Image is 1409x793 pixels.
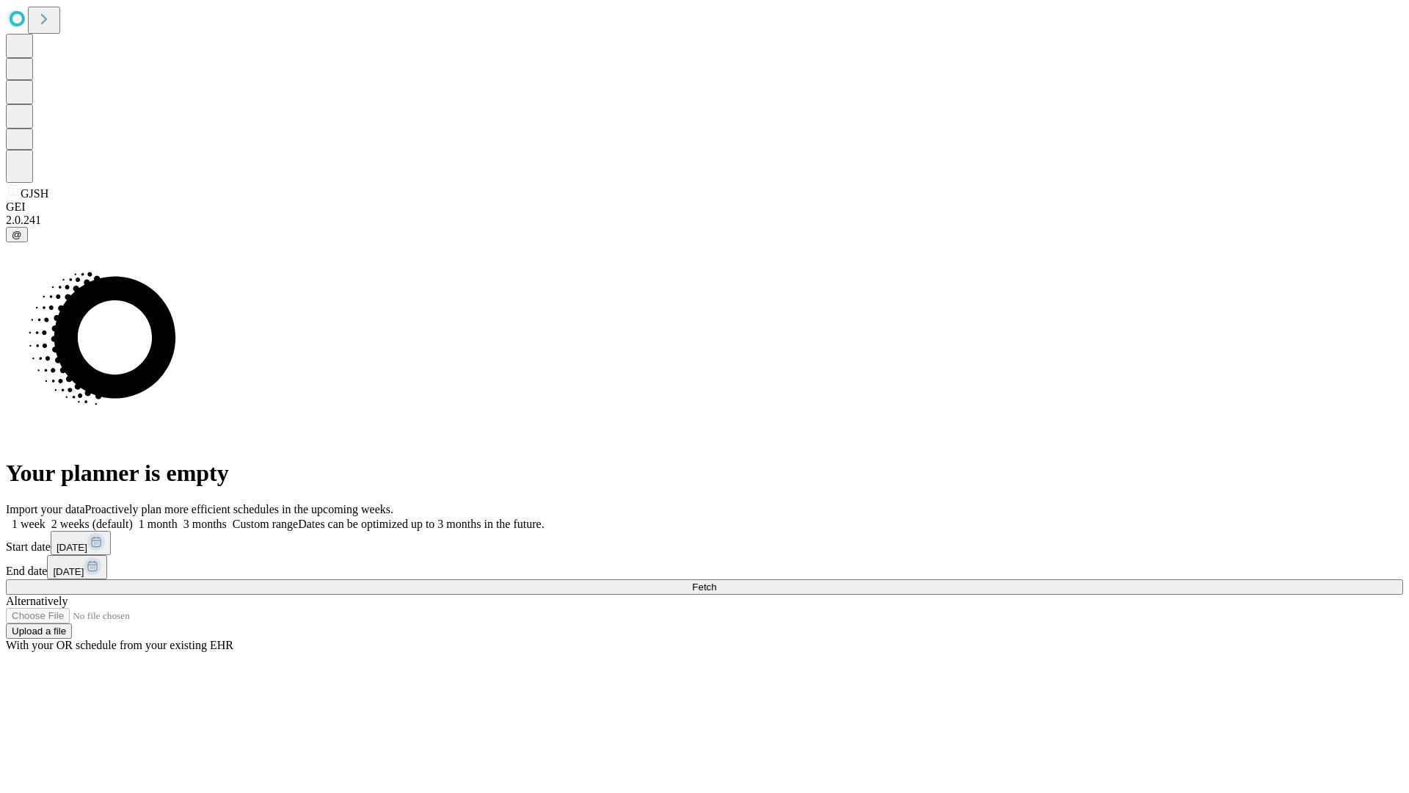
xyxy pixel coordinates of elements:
span: Fetch [692,582,716,593]
span: Dates can be optimized up to 3 months in the future. [298,518,544,530]
button: @ [6,227,28,242]
span: Custom range [233,518,298,530]
div: Start date [6,531,1403,555]
button: [DATE] [47,555,107,579]
span: Proactively plan more efficient schedules in the upcoming weeks. [85,503,393,515]
span: Alternatively [6,595,68,607]
span: 1 month [139,518,178,530]
button: [DATE] [51,531,111,555]
span: [DATE] [53,566,84,577]
button: Upload a file [6,623,72,639]
span: 1 week [12,518,45,530]
span: GJSH [21,187,48,200]
h1: Your planner is empty [6,460,1403,487]
span: Import your data [6,503,85,515]
div: GEI [6,200,1403,214]
span: 3 months [183,518,227,530]
button: Fetch [6,579,1403,595]
span: [DATE] [57,542,87,553]
span: @ [12,229,22,240]
span: 2 weeks (default) [51,518,133,530]
span: With your OR schedule from your existing EHR [6,639,233,651]
div: 2.0.241 [6,214,1403,227]
div: End date [6,555,1403,579]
